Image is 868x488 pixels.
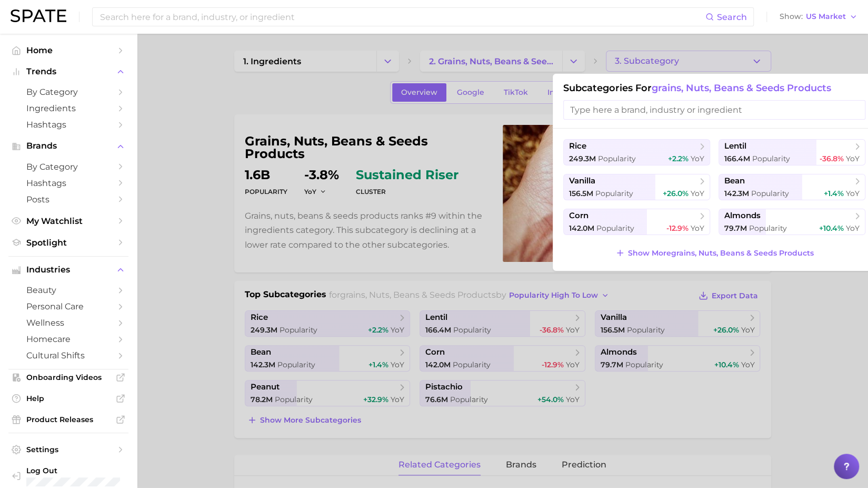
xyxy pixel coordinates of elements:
span: My Watchlist [26,216,111,226]
img: SPATE [11,9,66,22]
a: wellness [8,315,128,331]
span: beauty [26,285,111,295]
a: personal care [8,298,128,315]
span: Posts [26,194,111,204]
button: corn142.0m Popularity-12.9% YoY [563,209,710,235]
button: rice249.3m Popularity+2.2% YoY [563,139,710,165]
span: Brands [26,141,111,151]
span: personal care [26,301,111,311]
span: YoY [846,223,860,233]
span: cultural shifts [26,350,111,360]
span: Show [780,14,803,19]
span: corn [569,211,588,221]
span: Popularity [595,189,633,198]
span: Help [26,394,111,403]
a: Home [8,42,128,58]
button: Trends [8,64,128,80]
span: -36.8% [820,154,844,163]
span: 79.7m [724,223,747,233]
span: Home [26,45,111,55]
span: wellness [26,318,111,328]
span: 156.5m [569,189,593,198]
button: vanilla156.5m Popularity+26.0% YoY [563,174,710,200]
span: grains, nuts, beans & seeds products [652,82,831,94]
span: 249.3m [569,154,596,163]
span: -12.9% [666,223,689,233]
span: Popularity [751,189,789,198]
span: Product Releases [26,415,111,424]
span: +2.2% [668,154,689,163]
span: +26.0% [663,189,689,198]
a: My Watchlist [8,213,128,229]
span: YoY [691,223,704,233]
span: 142.0m [569,223,594,233]
a: Posts [8,191,128,208]
span: Spotlight [26,238,111,248]
button: lentil166.4m Popularity-36.8% YoY [719,139,865,165]
span: almonds [724,211,761,221]
a: homecare [8,331,128,347]
span: rice [569,141,586,151]
button: Industries [8,262,128,278]
a: Settings [8,442,128,457]
span: 142.3m [724,189,749,198]
span: YoY [846,189,860,198]
button: ShowUS Market [777,10,860,24]
a: Ingredients [8,100,128,116]
span: homecare [26,334,111,344]
a: cultural shifts [8,347,128,364]
span: vanilla [569,176,595,186]
input: Search here for a brand, industry, or ingredient [99,8,705,26]
span: YoY [846,154,860,163]
a: Product Releases [8,412,128,427]
span: Industries [26,265,111,275]
button: almonds79.7m Popularity+10.4% YoY [719,209,865,235]
span: Trends [26,67,111,76]
span: by Category [26,162,111,172]
span: US Market [806,14,846,19]
span: Log Out [26,466,154,475]
a: Hashtags [8,175,128,191]
a: Hashtags [8,116,128,133]
a: by Category [8,84,128,100]
span: Search [717,12,747,22]
a: Onboarding Videos [8,369,128,385]
span: 166.4m [724,154,750,163]
span: Settings [26,445,111,454]
span: Onboarding Videos [26,373,111,382]
span: Popularity [598,154,636,163]
span: Popularity [596,223,634,233]
span: Show More grains, nuts, beans & seeds products [628,249,814,258]
span: Hashtags [26,178,111,188]
span: Popularity [749,223,787,233]
a: by Category [8,159,128,175]
span: YoY [691,189,704,198]
span: +1.4% [824,189,844,198]
span: lentil [724,141,746,151]
a: Help [8,391,128,406]
span: by Category [26,87,111,97]
span: YoY [691,154,704,163]
span: bean [724,176,745,186]
a: beauty [8,282,128,298]
button: Show Moregrains, nuts, beans & seeds products [613,246,816,260]
span: Hashtags [26,120,111,130]
button: Brands [8,138,128,154]
a: Spotlight [8,235,128,251]
button: bean142.3m Popularity+1.4% YoY [719,174,865,200]
span: Popularity [752,154,790,163]
h1: Subcategories for [563,82,865,94]
span: +10.4% [819,223,844,233]
span: Ingredients [26,103,111,113]
input: Type here a brand, industry or ingredient [563,100,865,120]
